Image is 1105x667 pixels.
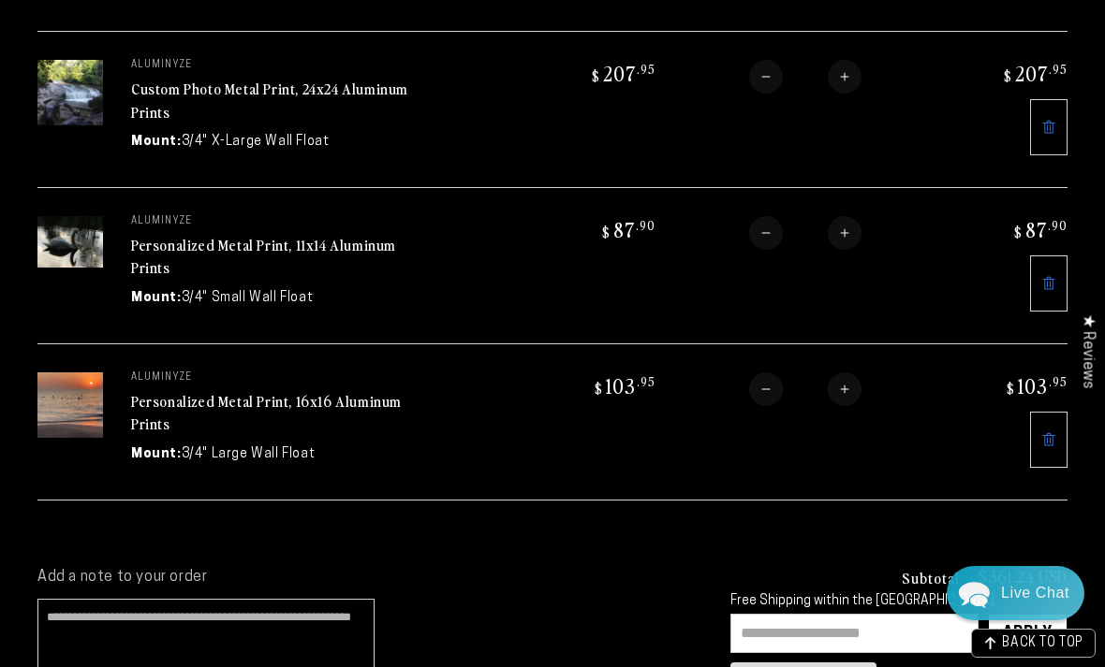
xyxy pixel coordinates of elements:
[1048,217,1068,233] sup: .90
[1004,66,1012,85] span: $
[37,60,103,125] img: 24"x24" Square White Matte Aluminyzed Photo
[1001,60,1068,86] bdi: 207
[131,372,412,384] p: aluminyze
[589,60,656,86] bdi: 207
[131,390,402,435] a: Personalized Metal Print, 16x16 Aluminum Prints
[592,66,600,85] span: $
[783,372,828,406] input: Quantity for Personalized Metal Print, 16x16 Aluminum Prints
[1011,216,1068,242] bdi: 87
[1002,637,1083,650] span: BACK TO TOP
[1030,255,1068,312] a: Remove 11"x14" Rectangle White Matte Aluminyzed Photo
[131,60,412,71] p: aluminyze
[1030,99,1068,155] a: Remove 24"x24" Square White Matte Aluminyzed Photo
[902,570,960,585] h3: Subtotal
[182,132,330,152] dd: 3/4" X-Large Wall Float
[1014,223,1023,241] span: $
[182,288,314,308] dd: 3/4" Small Wall Float
[131,216,412,227] p: aluminyze
[1004,372,1068,399] bdi: 103
[131,78,408,123] a: Custom Photo Metal Print, 24x24 Aluminum Prints
[131,288,182,308] dt: Mount:
[637,61,656,77] sup: .95
[636,217,656,233] sup: .90
[37,216,103,268] img: 11"x14" Rectangle White Matte Aluminyzed Photo
[730,594,1068,610] div: Free Shipping within the [GEOGRAPHIC_DATA]
[131,132,182,152] dt: Mount:
[131,234,396,279] a: Personalized Metal Print, 11x14 Aluminum Prints
[783,60,828,94] input: Quantity for Custom Photo Metal Print, 24x24 Aluminum Prints
[599,216,656,242] bdi: 87
[595,379,603,398] span: $
[1030,412,1068,468] a: Remove 16"x16" Square White Matte Aluminyzed Photo
[592,372,656,399] bdi: 103
[1049,373,1068,389] sup: .95
[1069,299,1105,403] div: Click to open Judge.me floating reviews tab
[1001,566,1069,620] div: Contact Us Directly
[947,566,1084,620] div: Chat widget toggle
[1007,379,1015,398] span: $
[37,568,693,587] label: Add a note to your order
[602,223,611,241] span: $
[783,216,828,250] input: Quantity for Personalized Metal Print, 11x14 Aluminum Prints
[1049,61,1068,77] sup: .95
[37,372,103,438] img: 16"x16" Square White Matte Aluminyzed Photo
[182,444,316,464] dd: 3/4" Large Wall Float
[131,444,182,464] dt: Mount:
[637,373,656,389] sup: .95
